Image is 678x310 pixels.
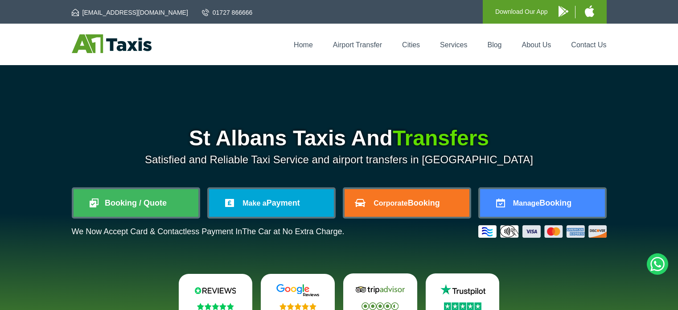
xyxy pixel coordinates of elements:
[487,41,501,49] a: Blog
[362,302,399,310] img: Stars
[74,189,198,217] a: Booking / Quote
[242,199,266,207] span: Make a
[444,302,481,310] img: Stars
[72,153,607,166] p: Satisfied and Reliable Taxi Service and airport transfers in [GEOGRAPHIC_DATA]
[585,5,594,17] img: A1 Taxis iPhone App
[559,6,568,17] img: A1 Taxis Android App
[436,283,489,297] img: Trustpilot
[478,225,607,238] img: Credit And Debit Cards
[72,34,152,53] img: A1 Taxis St Albans LTD
[72,8,188,17] a: [EMAIL_ADDRESS][DOMAIN_NAME]
[279,303,316,310] img: Stars
[189,284,242,297] img: Reviews.io
[202,8,253,17] a: 01727 866666
[495,6,548,17] p: Download Our App
[522,41,551,49] a: About Us
[242,227,344,236] span: The Car at No Extra Charge.
[209,189,334,217] a: Make aPayment
[402,41,420,49] a: Cities
[197,303,234,310] img: Stars
[271,284,325,297] img: Google
[571,41,606,49] a: Contact Us
[374,199,407,207] span: Corporate
[72,128,607,149] h1: St Albans Taxis And
[393,126,489,150] span: Transfers
[294,41,313,49] a: Home
[480,189,605,217] a: ManageBooking
[513,199,540,207] span: Manage
[345,189,469,217] a: CorporateBooking
[353,283,407,297] img: Tripadvisor
[440,41,467,49] a: Services
[72,227,345,236] p: We Now Accept Card & Contactless Payment In
[333,41,382,49] a: Airport Transfer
